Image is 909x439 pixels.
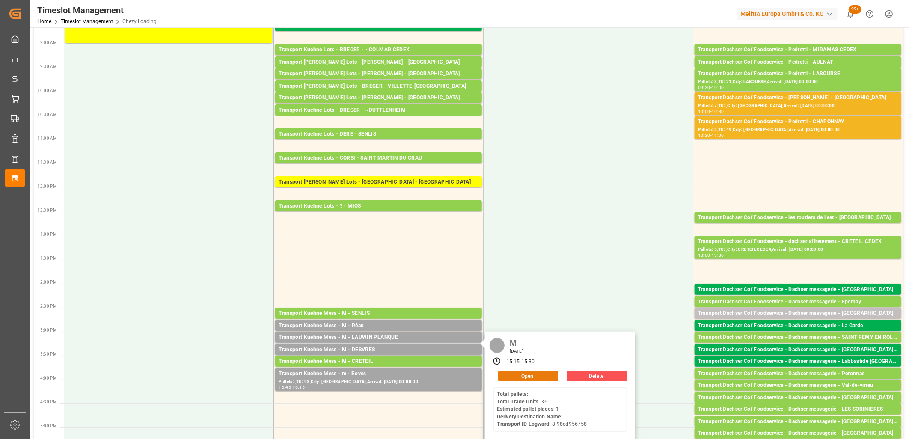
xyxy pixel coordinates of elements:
div: Pallets: 1,TU: 52,City: ~[GEOGRAPHIC_DATA],Arrival: [DATE] 00:00:00 [279,115,478,122]
div: Pallets: ,TU: 46,City: ~COLMAR CEDEX,Arrival: [DATE] 00:00:00 [279,54,478,62]
div: 10:00 [712,86,724,89]
div: Pallets: 5,TU: ,City: CRETEIL CEDEX,Arrival: [DATE] 00:00:00 [698,246,898,253]
div: 15:15 [506,358,520,366]
span: 4:00 PM [40,376,57,380]
div: Transport Dachser Cof Foodservice - dachser affretement - CRETEIL CEDEX [698,237,898,246]
div: Pallets: ,TU: 17,City: [GEOGRAPHIC_DATA],Arrival: [DATE] 00:00:00 [279,330,478,338]
button: Delete [567,371,627,381]
div: Pallets: ,TU: 69,City: [GEOGRAPHIC_DATA], [GEOGRAPHIC_DATA],Arrival: [DATE] 00:00:00 [698,426,898,433]
a: Timeslot Management [61,18,113,24]
div: Transport Kuehne Mess - M - Réau [279,322,478,330]
div: - [710,110,712,113]
div: Transport Dachser Cof Foodservice - Dachser messagerie - Epernay [698,298,898,306]
div: Transport Kuehne Lots - BREGER - ~DUTTLENHEIM [279,106,478,115]
div: Transport Dachser Cof Foodservice - Dachser messagerie - Val-de-virieu [698,381,898,390]
div: Transport Kuehne Lots - ? - MIOS [279,202,478,211]
b: Estimated pallet places [497,406,553,412]
div: Transport Kuehne Mess - M - CRETEIL [279,357,478,366]
div: Transport Dachser Cof Foodservice - Pedretti - CHAPONNAY [698,118,898,126]
div: Transport Dachser Cof Foodservice - Dachser messagerie - [GEOGRAPHIC_DATA] [698,429,898,438]
div: Transport Dachser Cof Foodservice - Pedretti - LABOURSE [698,70,898,78]
div: Pallets: ,TU: 232,City: [GEOGRAPHIC_DATA],Arrival: [DATE] 00:00:00 [279,78,478,86]
div: 15:45 [279,385,291,389]
div: 15:30 [521,358,535,366]
div: Pallets: 8,TU: 21,City: LABOURSE,Arrival: [DATE] 00:00:00 [698,78,898,86]
span: 4:30 PM [40,400,57,404]
div: Pallets: 1,TU: 15,City: [GEOGRAPHIC_DATA],Arrival: [DATE] 00:00:00 [698,294,898,301]
div: Pallets: ,TU: 93,City: [GEOGRAPHIC_DATA],Arrival: [DATE] 00:00:00 [279,378,478,386]
div: Transport Kuehne Lots - DERE - SENLIS [279,130,478,139]
span: 10:00 AM [37,88,57,93]
b: Total pallets [497,391,527,397]
div: Transport Dachser Cof Foodservice - Dachser messagerie - La Garde [698,322,898,330]
div: Transport [PERSON_NAME] Lots - [GEOGRAPHIC_DATA] - [GEOGRAPHIC_DATA] [279,178,478,187]
div: Pallets: 6,TU: 62,City: [GEOGRAPHIC_DATA],Arrival: [DATE] 00:00:00 [698,67,898,74]
div: 16:15 [292,385,305,389]
div: Transport Dachser Cof Foodservice - Dachser messagerie - SAINT REMY EN ROLLAT [698,333,898,342]
span: 11:30 AM [37,160,57,165]
b: Total Trade Units [497,399,538,405]
div: Transport Dachser Cof Foodservice - Pedretti - MIRAMAS CEDEX [698,46,898,54]
div: - [710,253,712,257]
div: Transport Dachser Cof Foodservice - Dachser messagerie - LES SORINIERES [698,405,898,414]
div: Pallets: 1,TU: 15,City: [GEOGRAPHIC_DATA],Arrival: [DATE] 00:00:00 [698,330,898,338]
div: Pallets: 1,TU: 76,City: [GEOGRAPHIC_DATA],Arrival: [DATE] 00:00:00 [698,402,898,409]
div: Pallets: 1,TU: 48,City: MIRAMAS CEDEX,Arrival: [DATE] 00:00:00 [698,54,898,62]
div: Transport Dachser Cof Foodservice - Dachser messagerie - Labbastide [GEOGRAPHIC_DATA] [698,357,898,366]
div: - [710,133,712,137]
div: Timeslot Management [37,4,157,17]
div: 10:30 [712,110,724,113]
div: Transport Kuehne Lots - BREGER - ~COLMAR CEDEX [279,46,478,54]
div: : : 36 : 1 : : 8f98cd956758 [497,391,587,428]
span: 12:30 PM [37,208,57,213]
div: 10:00 [698,110,710,113]
div: Pallets: 7,TU: ,City: [GEOGRAPHIC_DATA],Arrival: [DATE] 00:00:00 [698,102,898,110]
div: Transport [PERSON_NAME] Lots - [PERSON_NAME] - [GEOGRAPHIC_DATA] [279,70,478,78]
div: Transport Dachser Cof Foodservice - Dachser messagerie - [GEOGRAPHIC_DATA] [698,285,898,294]
div: Transport Dachser Cof Foodservice - [PERSON_NAME] - [GEOGRAPHIC_DATA] [698,94,898,102]
div: Pallets: ,TU: 36,City: DESVRES,Arrival: [DATE] 00:00:00 [279,354,478,362]
div: Transport Kuehne Mess - M - SENLIS [279,309,478,318]
div: Transport Kuehne Mess - M - LAUWIN PLANQUE [279,333,478,342]
b: Transport ID Logward [497,421,550,427]
div: Transport Dachser Cof Foodservice - Dachser messagerie - [GEOGRAPHIC_DATA] [698,394,898,402]
div: Pallets: 1,TU: 490,City: [GEOGRAPHIC_DATA],Arrival: [DATE] 00:00:00 [279,139,478,146]
div: Transport Dachser Cof Foodservice - Dachser messagerie - [GEOGRAPHIC_DATA], [GEOGRAPHIC_DATA] [698,418,898,426]
a: Home [37,18,51,24]
div: Pallets: ,TU: 75,City: [GEOGRAPHIC_DATA],Arrival: [DATE] 00:00:00 [698,318,898,325]
div: Transport [PERSON_NAME] Lots - [PERSON_NAME] - [GEOGRAPHIC_DATA] [279,94,478,102]
div: Transport Dachser Cof Foodservice - Dachser messagerie - Peronnas [698,370,898,378]
span: 1:30 PM [40,256,57,261]
div: Transport Dachser Cof Foodservice - les routiers de l'est - [GEOGRAPHIC_DATA] [698,214,898,222]
div: M [507,336,526,348]
div: Melitta Europa GmbH & Co. KG [737,8,838,20]
div: Transport [PERSON_NAME] Lots - BREGER - VILLETTE-[GEOGRAPHIC_DATA] [279,82,478,91]
span: 9:00 AM [40,40,57,45]
div: Pallets: 1,TU: 23,City: [GEOGRAPHIC_DATA],Arrival: [DATE] 00:00:00 [279,366,478,373]
div: - [291,385,292,389]
span: 5:00 PM [40,424,57,428]
div: Pallets: ,TU: 93,City: [GEOGRAPHIC_DATA],Arrival: [DATE] 00:00:00 [279,102,478,110]
div: Pallets: 2,TU: 46,City: [GEOGRAPHIC_DATA],Arrival: [DATE] 00:00:00 [698,366,898,373]
span: 3:00 PM [40,328,57,332]
div: - [520,358,521,366]
div: Pallets: 16,TU: 28,City: MIOS,Arrival: [DATE] 00:00:00 [279,211,478,218]
button: Help Center [860,4,879,24]
b: Delivery Destination Name [497,414,561,420]
div: Transport Kuehne Lots - CORSI - SAINT MARTIN DU CRAU [279,154,478,163]
div: Transport Kuehne Mess - m - Boves [279,370,478,378]
div: Pallets: 4,TU: 760,City: [GEOGRAPHIC_DATA],Arrival: [DATE] 00:00:00 [279,187,478,194]
div: Pallets: 5,TU: 49,City: [GEOGRAPHIC_DATA],Arrival: [DATE] 00:00:00 [698,126,898,133]
span: 99+ [849,5,861,14]
div: Pallets: ,TU: 622,City: [GEOGRAPHIC_DATA][PERSON_NAME],Arrival: [DATE] 00:00:00 [279,163,478,170]
div: Pallets: 1,TU: 50,City: SAINT REMY EN ROLLAT,Arrival: [DATE] 00:00:00 [698,342,898,349]
div: Pallets: ,TU: 211,City: [GEOGRAPHIC_DATA],Arrival: [DATE] 00:00:00 [279,318,478,325]
div: 11:00 [712,133,724,137]
button: show 100 new notifications [841,4,860,24]
div: Pallets: 4,TU: 68,City: [GEOGRAPHIC_DATA],Arrival: [DATE] 00:00:00 [698,222,898,229]
div: Transport Dachser Cof Foodservice - Dachser messagerie - [GEOGRAPHIC_DATA],[GEOGRAPHIC_DATA] [698,346,898,354]
div: Transport Dachser Cof Foodservice - Pedretti - AULNAT [698,58,898,67]
span: 11:00 AM [37,136,57,141]
span: 12:00 PM [37,184,57,189]
div: Pallets: 1,TU: 26,City: [GEOGRAPHIC_DATA],Arrival: [DATE] 00:00:00 [698,414,898,421]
